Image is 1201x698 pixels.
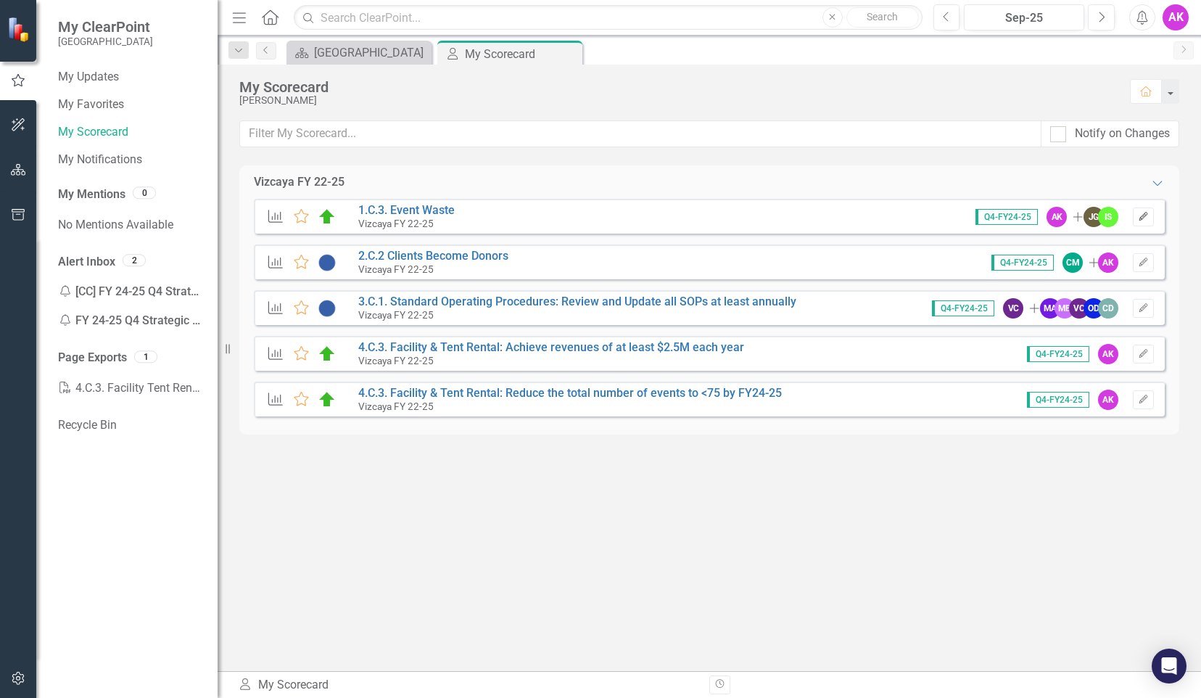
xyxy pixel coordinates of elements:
a: My Updates [58,69,203,86]
div: Vizcaya FY 22-25 [254,174,344,191]
button: Search [846,7,919,28]
div: AK [1098,344,1118,364]
a: Alert Inbox [58,254,115,271]
div: OD [1084,298,1104,319]
div: JG [1084,207,1104,227]
span: Q4-FY24-25 [932,300,994,316]
span: My ClearPoint [58,18,153,36]
img: No Information [318,254,337,271]
div: My Scorecard [238,677,698,694]
div: 0 [133,186,156,199]
a: 4.C.3. Facility & Tent Rental: Reduce the total number of events to <75 by FY24-25 [358,386,782,400]
div: No Mentions Available [58,210,203,239]
div: 2 [123,254,146,266]
div: AK [1047,207,1067,227]
small: Vizcaya FY 22-25 [358,355,434,366]
span: Search [867,11,898,22]
input: Filter My Scorecard... [239,120,1041,147]
div: [CC] FY 24-25 Q4 Strategic Plan - Enter your data Reminder [58,277,203,306]
a: Page Exports [58,350,127,366]
a: My Favorites [58,97,203,113]
input: Search ClearPoint... [294,5,922,30]
div: MB [1055,298,1075,319]
button: AK [1163,4,1189,30]
img: At or Above Target [318,208,337,226]
div: My Scorecard [465,45,579,63]
a: 2.C.2 Clients Become Donors [358,249,508,263]
a: 1.C.3. Event Waste [358,203,455,217]
span: Q4-FY24-25 [991,255,1054,271]
div: Sep-25 [969,9,1079,27]
a: My Scorecard [58,124,203,141]
div: AK [1098,252,1118,273]
div: CM [1062,252,1083,273]
div: CD [1098,298,1118,319]
div: VC [1003,298,1023,319]
a: Recycle Bin [58,417,203,434]
img: No Information [318,300,337,317]
button: Sep-25 [964,4,1084,30]
div: VC [1069,298,1089,319]
span: Q4-FY24-25 [1027,392,1089,408]
small: Vizcaya FY 22-25 [358,309,434,321]
span: Q4-FY24-25 [975,209,1038,225]
div: [PERSON_NAME] [239,95,1115,106]
div: FY 24-25 Q4 Strategic Plan - Enter your data Remin... [58,306,203,335]
a: [GEOGRAPHIC_DATA] [290,44,428,62]
div: MA [1040,298,1060,319]
div: My Scorecard [239,79,1115,95]
div: Open Intercom Messenger [1152,649,1186,683]
a: 4.C.3. Facility Tent Rental Achieve revenues [58,374,203,403]
small: Vizcaya FY 22-25 [358,218,434,229]
div: [GEOGRAPHIC_DATA] [314,44,428,62]
div: IS [1098,207,1118,227]
div: AK [1098,390,1118,410]
div: Notify on Changes [1075,126,1170,142]
img: At or Above Target [318,345,337,363]
img: At or Above Target [318,391,337,408]
img: ClearPoint Strategy [7,17,33,42]
span: Q4-FY24-25 [1027,346,1089,362]
a: 4.C.3. Facility & Tent Rental: Achieve revenues of at least $2.5M each year [358,340,744,354]
a: My Mentions [58,186,125,203]
a: 3.C.1. Standard Operating Procedures: Review and Update all SOPs at least annually [358,295,796,308]
div: 1 [134,350,157,363]
small: Vizcaya FY 22-25 [358,263,434,275]
small: Vizcaya FY 22-25 [358,401,434,412]
a: My Notifications [58,152,203,168]
small: [GEOGRAPHIC_DATA] [58,36,153,47]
